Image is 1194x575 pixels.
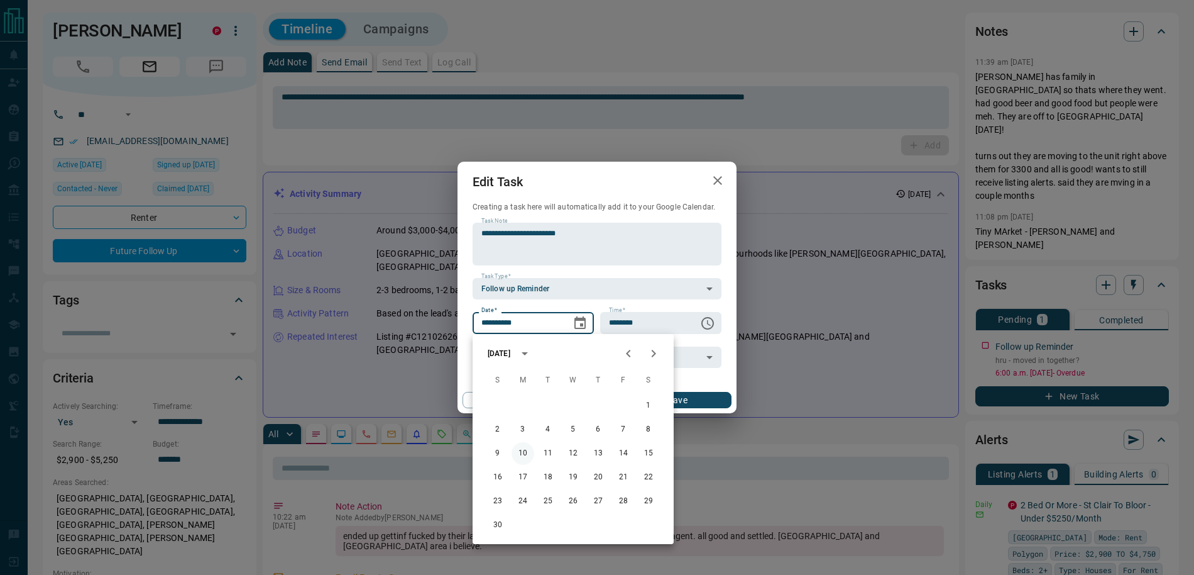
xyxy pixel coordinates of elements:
span: Tuesday [537,368,559,393]
button: Cancel [463,392,570,408]
button: 30 [486,514,509,537]
button: 23 [486,490,509,513]
button: 18 [537,466,559,489]
button: calendar view is open, switch to year view [514,343,535,364]
button: 4 [537,418,559,441]
button: 28 [612,490,635,513]
button: 13 [587,442,610,465]
label: Task Type [481,272,511,281]
p: Creating a task here will automatically add it to your Google Calendar. [473,202,721,213]
button: 17 [512,466,534,489]
button: Choose date, selected date is Oct 14, 2025 [567,311,593,336]
div: [DATE] [488,348,510,359]
button: 1 [637,394,660,417]
label: Task Note [481,217,507,225]
button: Choose time, selected time is 6:00 AM [695,311,720,336]
button: 5 [562,418,584,441]
button: 6 [587,418,610,441]
button: Save [624,392,731,408]
span: Sunday [486,368,509,393]
button: Previous month [616,341,641,366]
button: 20 [587,466,610,489]
button: 24 [512,490,534,513]
button: 8 [637,418,660,441]
button: 15 [637,442,660,465]
label: Time [609,306,625,315]
button: 29 [637,490,660,513]
span: Thursday [587,368,610,393]
h2: Edit Task [457,162,538,202]
button: Next month [641,341,666,366]
button: 16 [486,466,509,489]
button: 12 [562,442,584,465]
button: 19 [562,466,584,489]
button: 2 [486,418,509,441]
label: Date [481,306,497,315]
button: 26 [562,490,584,513]
button: 7 [612,418,635,441]
div: Follow up Reminder [473,278,721,299]
span: Friday [612,368,635,393]
button: 27 [587,490,610,513]
button: 10 [512,442,534,465]
button: 21 [612,466,635,489]
span: Monday [512,368,534,393]
button: 14 [612,442,635,465]
button: 9 [486,442,509,465]
span: Wednesday [562,368,584,393]
button: 11 [537,442,559,465]
button: 22 [637,466,660,489]
button: 25 [537,490,559,513]
button: 3 [512,418,534,441]
span: Saturday [637,368,660,393]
